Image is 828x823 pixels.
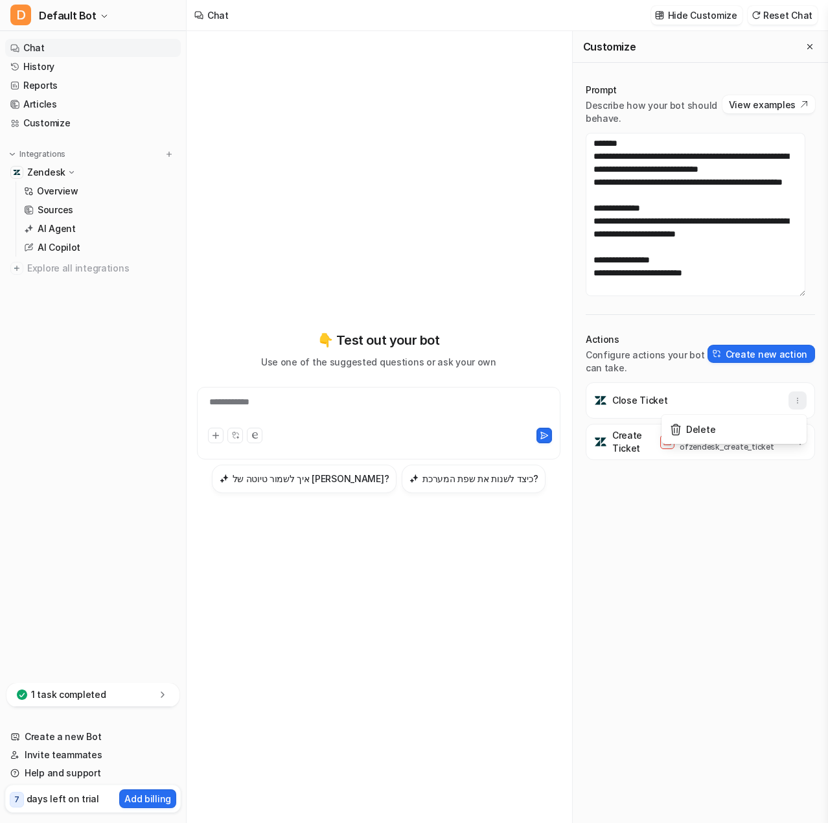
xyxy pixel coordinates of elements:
[5,58,181,76] a: History
[752,10,761,20] img: reset
[612,394,668,407] p: Close Ticket
[19,238,181,257] a: AI Copilot
[124,792,171,806] p: Add billing
[19,220,181,238] a: AI Agent
[402,465,546,493] button: כיצד לשנות את שפת המערכת?כיצד לשנות את שפת המערכת?
[317,330,439,350] p: 👇 Test out your bot
[212,465,397,493] button: איך לשמור טיוטה של טופס?איך לשמור טיוטה של [PERSON_NAME]?
[119,789,176,808] button: Add billing
[165,150,174,159] img: menu_add.svg
[27,166,65,179] p: Zendesk
[5,728,181,746] a: Create a new Bot
[707,345,815,363] button: Create new action
[5,114,181,132] a: Customize
[5,148,69,161] button: Integrations
[713,349,722,358] img: create-action-icon.svg
[686,423,715,436] span: Delete
[651,6,742,25] button: Hide Customize
[586,333,707,346] p: Actions
[27,792,99,806] p: days left on trial
[233,472,389,485] h3: איך לשמור טיוטה של [PERSON_NAME]?
[586,84,722,97] p: Prompt
[655,10,664,20] img: customize
[5,39,181,57] a: Chat
[583,40,636,53] h2: Customize
[722,95,815,113] button: View examples
[31,688,106,701] p: 1 task completed
[14,794,19,806] p: 7
[802,39,818,54] button: Close flyout
[38,222,76,235] p: AI Agent
[5,95,181,113] a: Articles
[612,429,642,455] p: Create Ticket
[207,8,229,22] div: Chat
[5,259,181,277] a: Explore all integrations
[37,185,78,198] p: Overview
[748,6,818,25] button: Reset Chat
[261,355,496,369] p: Use one of the suggested questions or ask your own
[8,150,17,159] img: expand menu
[5,76,181,95] a: Reports
[409,474,419,483] img: כיצד לשנות את שפת המערכת?
[10,5,31,25] span: D
[19,182,181,200] a: Overview
[5,764,181,782] a: Help and support
[220,474,229,483] img: איך לשמור טיוטה של טופס?
[38,241,80,254] p: AI Copilot
[422,472,538,485] h3: כיצד לשנות את שפת המערכת?
[5,746,181,764] a: Invite teammates
[19,149,65,159] p: Integrations
[594,435,607,448] img: Create Ticket icon
[586,99,722,125] p: Describe how your bot should behave.
[39,6,97,25] span: Default Bot
[10,262,23,275] img: explore all integrations
[19,201,181,219] a: Sources
[594,394,607,407] img: Close Ticket icon
[27,258,176,279] span: Explore all integrations
[13,168,21,176] img: Zendesk
[38,203,73,216] p: Sources
[586,349,707,375] p: Configure actions your bot can take.
[668,8,737,22] p: Hide Customize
